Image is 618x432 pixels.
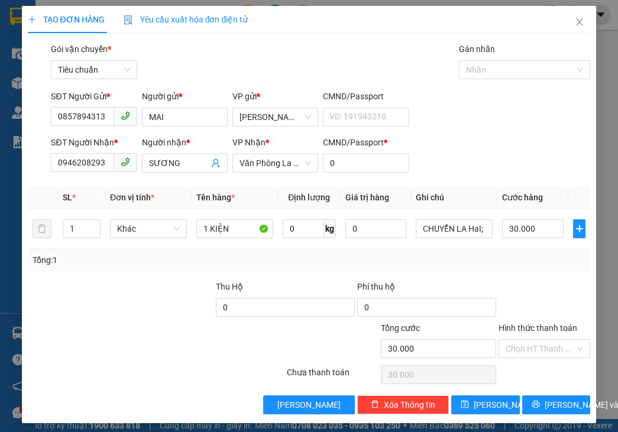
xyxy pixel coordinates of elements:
span: Thu Hộ [216,282,243,291]
span: Xóa Thông tin [384,398,435,411]
span: Khác [117,220,180,238]
div: 0971238183 [10,79,105,96]
span: TẠO ĐƠN HÀNG [28,15,105,24]
span: delete [371,400,379,410]
div: Người nhận [142,136,228,149]
span: Yêu cầu xuất hóa đơn điện tử [124,15,248,24]
span: printer [532,400,540,410]
span: Định lượng [288,193,330,202]
span: Văn Phòng La Hai [240,154,311,172]
button: delete [33,219,51,238]
img: icon [124,15,133,25]
div: CTY MỸ PHẨM HOA VIỆT [10,51,105,79]
span: SL [63,193,72,202]
div: [GEOGRAPHIC_DATA] [113,10,233,37]
button: [PERSON_NAME] [263,395,355,414]
div: [PERSON_NAME] (BXMT) [10,10,105,51]
label: Gán nhãn [459,44,495,54]
span: user-add [211,158,221,168]
th: Ghi chú [411,186,497,209]
button: save[PERSON_NAME] [451,395,519,414]
button: Close [563,6,596,39]
input: Ghi Chú [416,219,493,238]
span: plus [574,224,585,233]
input: 0 [345,219,406,238]
span: Tiêu chuẩn [58,61,130,79]
input: VD: Bàn, Ghế [196,219,273,238]
span: Giá trị hàng [345,193,389,202]
span: Hồ Chí Minh (BXMT) [240,108,311,126]
div: Người gửi [142,90,228,103]
div: VP gửi [232,90,318,103]
label: Hình thức thanh toán [499,323,577,333]
span: kg [324,219,336,238]
div: Chưa thanh toán [286,366,380,386]
span: VP Nhận [232,138,266,147]
span: plus [28,15,36,24]
div: Phí thu hộ [357,280,496,298]
div: CMND/Passport [323,136,409,149]
span: Gói vận chuyển [51,44,111,54]
span: Đơn vị tính [110,193,154,202]
div: 0905754749 [113,51,233,67]
span: save [461,400,469,410]
div: NHÀN [113,37,233,51]
span: close [575,17,584,27]
div: 0 [113,67,233,82]
span: [PERSON_NAME] [474,398,537,411]
span: phone [121,157,130,167]
span: [PERSON_NAME] [277,398,341,411]
button: plus [573,219,586,238]
div: SĐT Người Nhận [51,136,137,149]
span: Tên hàng [196,193,235,202]
span: Gửi: [10,10,28,22]
button: printer[PERSON_NAME] và In [522,395,590,414]
span: Tổng cước [381,323,420,333]
span: phone [121,111,130,121]
div: Tổng: 1 [33,254,240,267]
button: deleteXóa Thông tin [357,395,449,414]
span: Cước hàng [502,193,543,202]
div: SĐT Người Gửi [51,90,137,103]
div: CMND/Passport [323,90,409,103]
span: Nhận: [113,10,141,22]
